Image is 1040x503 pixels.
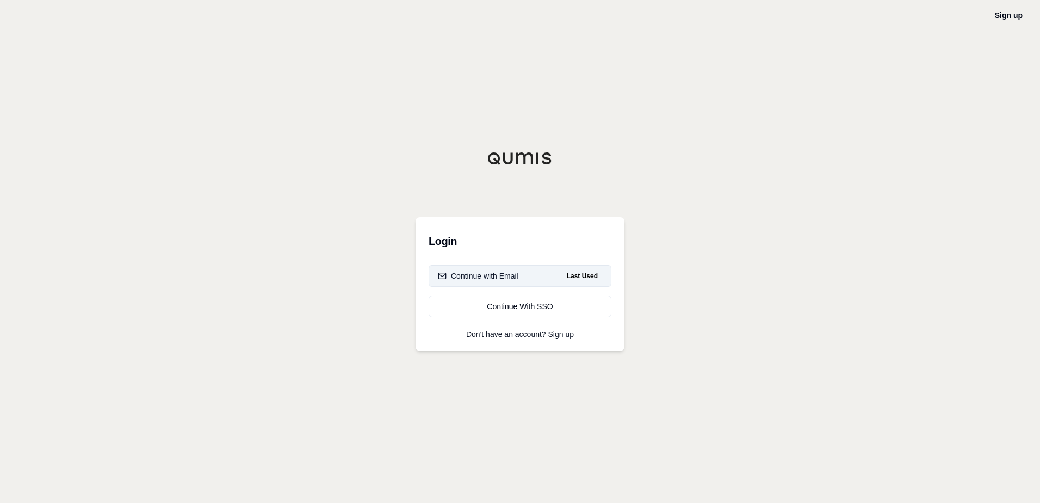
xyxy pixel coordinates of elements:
[438,301,602,312] div: Continue With SSO
[562,269,602,283] span: Last Used
[429,265,611,287] button: Continue with EmailLast Used
[429,330,611,338] p: Don't have an account?
[438,271,518,281] div: Continue with Email
[429,230,611,252] h3: Login
[995,11,1023,20] a: Sign up
[487,152,553,165] img: Qumis
[429,296,611,317] a: Continue With SSO
[548,330,574,339] a: Sign up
